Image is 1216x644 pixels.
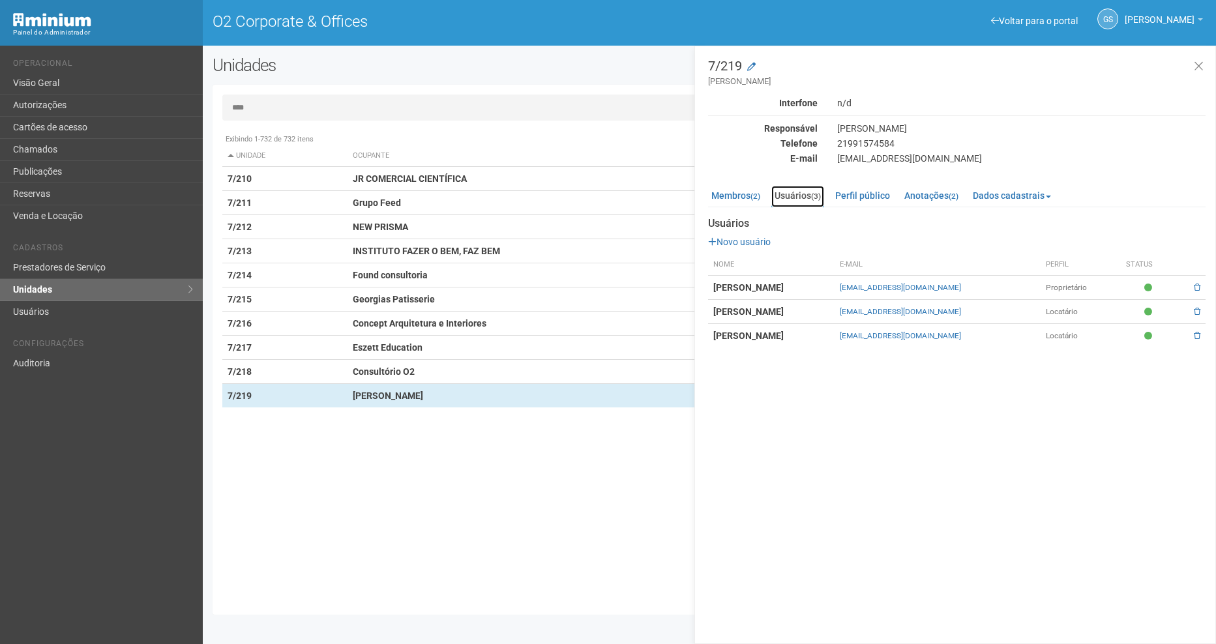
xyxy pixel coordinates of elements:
div: E-mail [698,153,827,164]
strong: 7/216 [228,318,252,329]
small: (3) [811,192,821,201]
a: GS [1097,8,1118,29]
small: [PERSON_NAME] [708,76,1206,87]
strong: Consultório O2 [353,366,415,377]
th: Nome [708,254,835,276]
a: Dados cadastrais [970,186,1054,205]
strong: 7/217 [228,342,252,353]
div: n/d [827,97,1215,109]
div: 21991574584 [827,138,1215,149]
strong: JR COMERCIAL CIENTÍFICA [353,173,467,184]
li: Configurações [13,339,193,353]
strong: 7/211 [228,198,252,208]
strong: Found consultoria [353,270,428,280]
a: [PERSON_NAME] [1125,16,1203,27]
h2: Unidades [213,55,615,75]
strong: [PERSON_NAME] [713,282,784,293]
span: Ativo [1144,282,1155,293]
li: Operacional [13,59,193,72]
a: Membros(2) [708,186,764,205]
th: Status [1121,254,1179,276]
strong: Concept Arquitetura e Interiores [353,318,486,329]
li: Cadastros [13,243,193,257]
td: Locatário [1041,300,1121,324]
strong: 7/210 [228,173,252,184]
h3: 7/219 [708,59,1206,87]
a: [EMAIL_ADDRESS][DOMAIN_NAME] [840,283,961,292]
strong: [PERSON_NAME] [713,306,784,317]
span: Ativo [1144,330,1155,342]
strong: Eszett Education [353,342,423,353]
div: [PERSON_NAME] [827,123,1215,134]
img: Minium [13,13,91,27]
th: Ocupante: activate to sort column ascending [348,145,777,167]
div: Interfone [698,97,827,109]
a: [EMAIL_ADDRESS][DOMAIN_NAME] [840,331,961,340]
strong: 7/212 [228,222,252,232]
strong: INSTITUTO FAZER O BEM, FAZ BEM [353,246,500,256]
th: Unidade: activate to sort column descending [222,145,348,167]
th: E-mail [835,254,1041,276]
a: [EMAIL_ADDRESS][DOMAIN_NAME] [840,307,961,316]
span: Ativo [1144,306,1155,317]
span: Gabriela Souza [1125,2,1194,25]
a: Usuários(3) [771,186,824,207]
strong: Grupo Feed [353,198,401,208]
strong: 7/214 [228,270,252,280]
strong: 7/218 [228,366,252,377]
div: Responsável [698,123,827,134]
th: Perfil [1041,254,1121,276]
small: (2) [949,192,958,201]
a: Modificar a unidade [747,61,756,74]
a: Voltar para o portal [991,16,1078,26]
strong: Usuários [708,218,1206,229]
div: Painel do Administrador [13,27,193,38]
small: (2) [750,192,760,201]
strong: 7/219 [228,390,252,401]
h1: O2 Corporate & Offices [213,13,700,30]
a: Perfil público [832,186,893,205]
strong: NEW PRISMA [353,222,408,232]
td: Locatário [1041,324,1121,348]
strong: 7/215 [228,294,252,304]
a: Novo usuário [708,237,771,247]
a: Anotações(2) [901,186,962,205]
strong: [PERSON_NAME] [353,390,423,401]
div: Telefone [698,138,827,149]
div: Exibindo 1-732 de 732 itens [222,134,1196,145]
strong: [PERSON_NAME] [713,330,784,341]
div: [EMAIL_ADDRESS][DOMAIN_NAME] [827,153,1215,164]
td: Proprietário [1041,276,1121,300]
strong: Georgias Patisserie [353,294,435,304]
strong: 7/213 [228,246,252,256]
